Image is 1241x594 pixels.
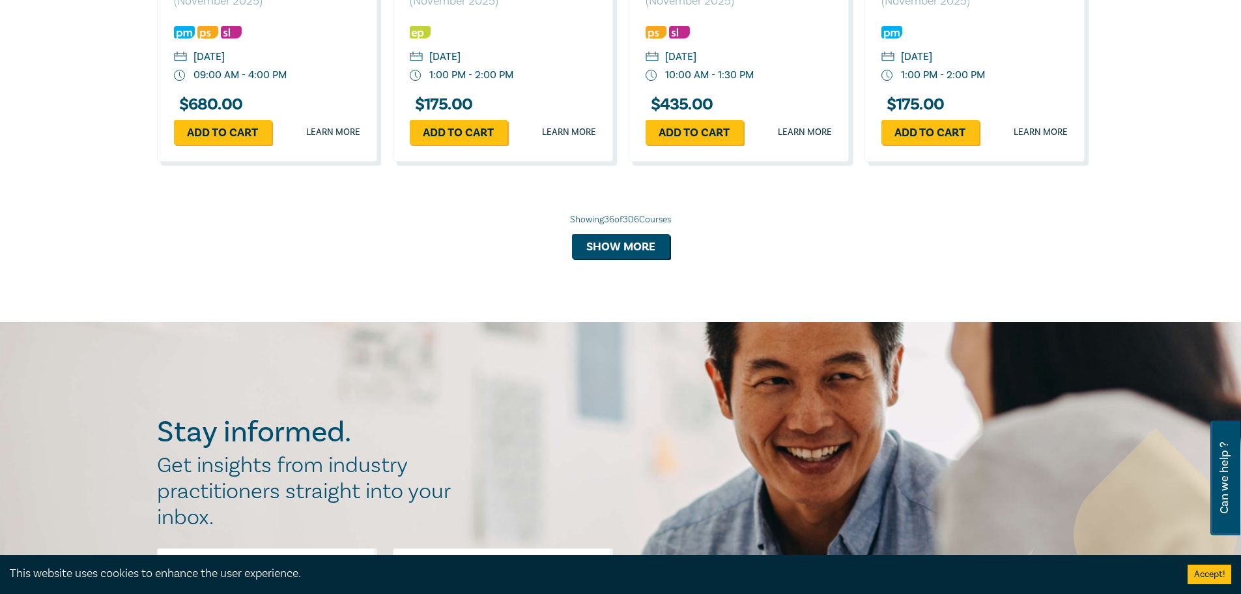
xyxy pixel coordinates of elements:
div: 09:00 AM - 4:00 PM [193,68,287,83]
img: watch [881,70,893,82]
div: [DATE] [429,50,461,65]
a: Add to cart [646,120,743,145]
img: Practice Management & Business Skills [174,26,195,38]
button: Show more [572,234,670,259]
img: Practice Management & Business Skills [881,26,902,38]
a: Learn more [306,126,360,139]
div: 1:00 PM - 2:00 PM [901,68,985,83]
div: 10:00 AM - 1:30 PM [665,68,754,83]
img: calendar [174,52,187,63]
div: This website uses cookies to enhance the user experience. [10,565,1168,582]
img: calendar [881,52,894,63]
img: watch [646,70,657,82]
a: Add to cart [410,120,507,145]
div: Showing 36 of 306 Courses [157,213,1085,226]
span: Can we help ? [1218,428,1231,527]
img: watch [174,70,186,82]
h3: $ 680.00 [174,96,243,113]
div: [DATE] [193,50,225,65]
img: Substantive Law [669,26,690,38]
img: calendar [646,52,659,63]
img: Substantive Law [221,26,242,38]
h3: $ 435.00 [646,96,713,113]
a: Add to cart [174,120,272,145]
button: Accept cookies [1188,565,1231,584]
img: Professional Skills [197,26,218,38]
img: watch [410,70,421,82]
input: First Name* [157,548,377,580]
img: Ethics & Professional Responsibility [410,26,431,38]
h2: Stay informed. [157,415,464,449]
div: 1:00 PM - 2:00 PM [429,68,513,83]
a: Learn more [1014,126,1068,139]
h3: $ 175.00 [410,96,473,113]
a: Add to cart [881,120,979,145]
div: [DATE] [901,50,932,65]
img: Professional Skills [646,26,666,38]
input: Last Name* [393,548,613,580]
a: Learn more [542,126,596,139]
h3: $ 175.00 [881,96,945,113]
img: calendar [410,52,423,63]
h2: Get insights from industry practitioners straight into your inbox. [157,453,464,531]
a: Learn more [778,126,832,139]
div: [DATE] [665,50,696,65]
